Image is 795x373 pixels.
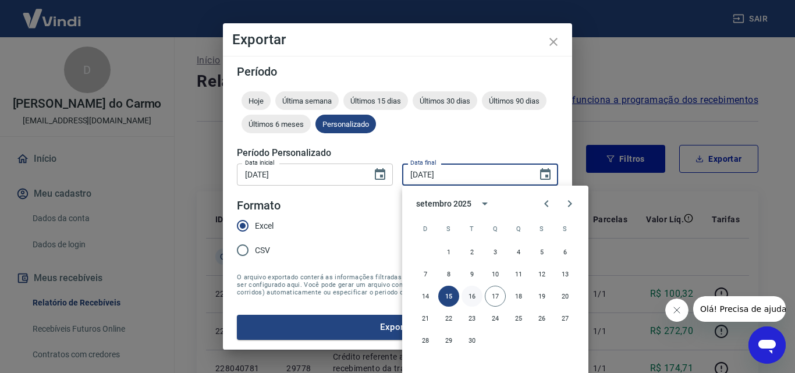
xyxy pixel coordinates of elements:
span: terça-feira [462,217,482,240]
span: sexta-feira [531,217,552,240]
span: Últimos 30 dias [413,97,477,105]
button: 26 [531,308,552,329]
button: calendar view is open, switch to year view [475,194,495,214]
button: 13 [555,264,576,285]
button: 15 [438,286,459,307]
button: Exportar [237,315,558,339]
h5: Período [237,66,558,77]
span: Excel [255,220,274,232]
span: O arquivo exportado conterá as informações filtradas na tela anterior com exceção do período que ... [237,273,558,296]
div: Última semana [275,91,339,110]
button: 8 [438,264,459,285]
span: Últimos 15 dias [343,97,408,105]
span: domingo [415,217,436,240]
button: 29 [438,330,459,351]
div: setembro 2025 [416,198,471,210]
legend: Formato [237,197,281,214]
iframe: Botão para abrir a janela de mensagens [748,326,786,364]
button: 19 [531,286,552,307]
button: 16 [462,286,482,307]
h5: Período Personalizado [237,147,558,159]
button: 17 [485,286,506,307]
button: 6 [555,241,576,262]
button: 28 [415,330,436,351]
button: 20 [555,286,576,307]
h4: Exportar [232,33,563,47]
button: 14 [415,286,436,307]
button: 21 [415,308,436,329]
span: sábado [555,217,576,240]
button: 24 [485,308,506,329]
button: 9 [462,264,482,285]
button: 22 [438,308,459,329]
iframe: Fechar mensagem [665,299,688,322]
span: Últimos 90 dias [482,97,546,105]
button: 10 [485,264,506,285]
span: Olá! Precisa de ajuda? [7,8,98,17]
iframe: Mensagem da empresa [693,296,786,322]
input: DD/MM/YYYY [402,164,529,185]
button: 5 [531,241,552,262]
button: Previous month [535,192,558,215]
button: 4 [508,241,529,262]
button: 27 [555,308,576,329]
button: 11 [508,264,529,285]
label: Data final [410,158,436,167]
button: 1 [438,241,459,262]
div: Últimos 6 meses [242,115,311,133]
button: 3 [485,241,506,262]
button: Choose date, selected date is 16 de set de 2025 [368,163,392,186]
span: Personalizado [315,120,376,129]
span: Últimos 6 meses [242,120,311,129]
span: quinta-feira [508,217,529,240]
span: quarta-feira [485,217,506,240]
div: Personalizado [315,115,376,133]
div: Últimos 15 dias [343,91,408,110]
button: 23 [462,308,482,329]
button: Choose date, selected date is 15 de set de 2025 [534,163,557,186]
span: Hoje [242,97,271,105]
label: Data inicial [245,158,275,167]
span: CSV [255,244,270,257]
button: 2 [462,241,482,262]
button: 7 [415,264,436,285]
button: 12 [531,264,552,285]
button: 18 [508,286,529,307]
button: close [540,28,567,56]
button: 30 [462,330,482,351]
div: Hoje [242,91,271,110]
span: segunda-feira [438,217,459,240]
button: 25 [508,308,529,329]
div: Últimos 90 dias [482,91,546,110]
button: Next month [558,192,581,215]
div: Últimos 30 dias [413,91,477,110]
span: Última semana [275,97,339,105]
input: DD/MM/YYYY [237,164,364,185]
